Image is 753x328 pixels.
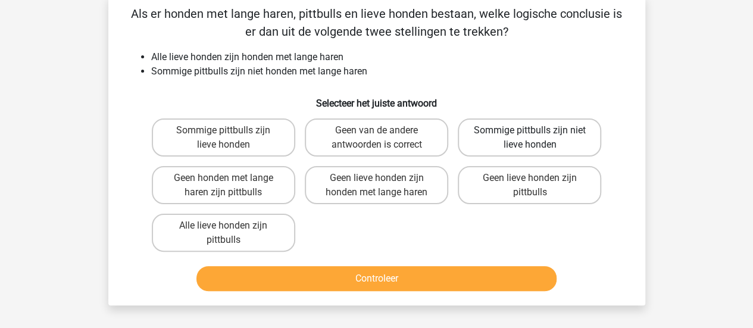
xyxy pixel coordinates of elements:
h6: Selecteer het juiste antwoord [127,88,626,109]
label: Alle lieve honden zijn pittbulls [152,214,295,252]
button: Controleer [196,266,557,291]
label: Geen lieve honden zijn pittbulls [458,166,601,204]
p: Als er honden met lange haren, pittbulls en lieve honden bestaan, welke logische conclusie is er ... [127,5,626,40]
li: Alle lieve honden zijn honden met lange haren [151,50,626,64]
label: Sommige pittbulls zijn niet lieve honden [458,118,601,157]
label: Geen lieve honden zijn honden met lange haren [305,166,448,204]
li: Sommige pittbulls zijn niet honden met lange haren [151,64,626,79]
label: Geen honden met lange haren zijn pittbulls [152,166,295,204]
label: Geen van de andere antwoorden is correct [305,118,448,157]
label: Sommige pittbulls zijn lieve honden [152,118,295,157]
